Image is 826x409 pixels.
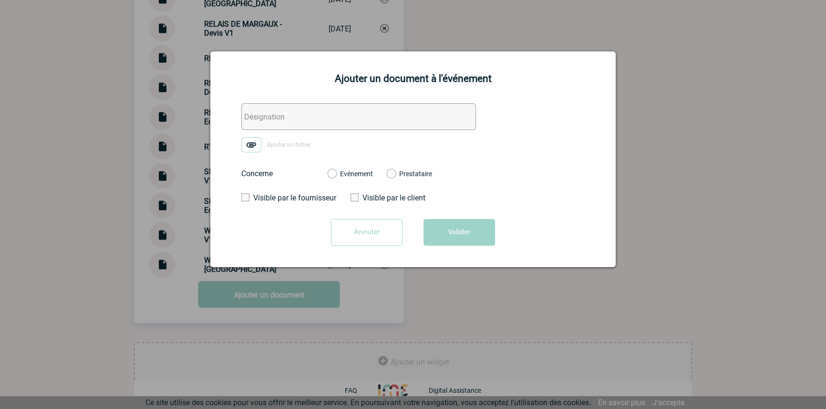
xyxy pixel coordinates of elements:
[241,169,318,178] label: Concerne
[351,193,439,202] label: Visible par le client
[241,103,476,130] input: Désignation
[327,170,336,179] label: Evénement
[222,73,604,84] h2: Ajouter un document à l'événement
[267,141,311,148] span: Ajouter un fichier
[423,219,495,246] button: Valider
[241,193,330,202] label: Visible par le fournisseur
[331,219,403,246] input: Annuler
[386,170,395,179] label: Prestataire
